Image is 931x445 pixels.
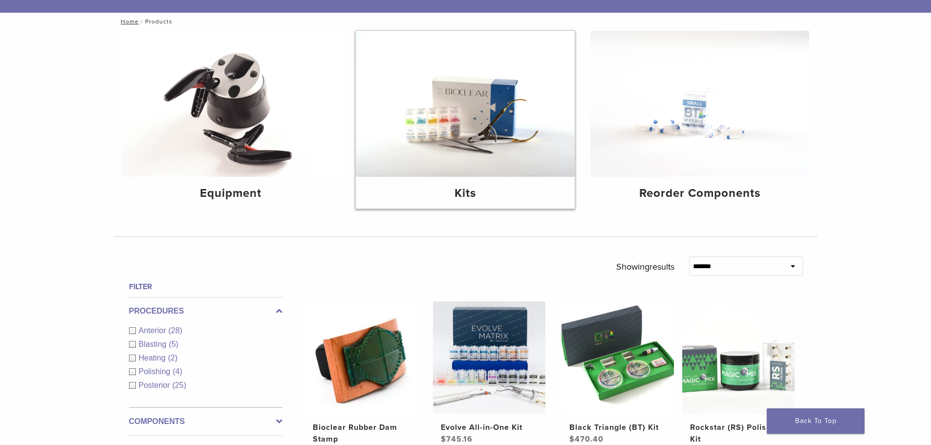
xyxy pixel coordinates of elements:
img: Reorder Components [590,31,809,177]
span: Posterior [139,381,173,389]
a: Equipment [122,31,341,209]
a: Home [118,18,139,25]
a: Back To Top [767,408,865,434]
img: Rockstar (RS) Polishing Kit [682,301,795,414]
h2: Rockstar (RS) Polishing Kit [690,422,787,445]
img: Kits [356,31,575,177]
img: Evolve All-in-One Kit [433,301,545,414]
img: Bioclear Rubber Dam Stamp [305,301,417,414]
img: Equipment [122,31,341,177]
h2: Black Triangle (BT) Kit [569,422,666,433]
a: Evolve All-in-One KitEvolve All-in-One Kit $745.16 [433,301,546,445]
span: Blasting [139,340,169,348]
span: (28) [169,326,182,335]
img: Black Triangle (BT) Kit [562,301,674,414]
p: Showing results [616,256,674,277]
span: (2) [168,354,178,362]
span: (5) [169,340,178,348]
span: (4) [173,367,182,376]
a: Kits [356,31,575,209]
span: $ [441,434,446,444]
span: $ [569,434,575,444]
span: Polishing [139,367,173,376]
h2: Evolve All-in-One Kit [441,422,538,433]
h4: Kits [364,185,567,202]
h4: Reorder Components [598,185,801,202]
h2: Bioclear Rubber Dam Stamp [313,422,410,445]
span: (25) [173,381,186,389]
h4: Equipment [130,185,333,202]
bdi: 470.40 [569,434,604,444]
span: Heating [139,354,168,362]
a: Black Triangle (BT) KitBlack Triangle (BT) Kit $470.40 [561,301,675,445]
label: Components [129,416,282,427]
nav: Products [114,13,818,30]
span: Anterior [139,326,169,335]
span: / [139,19,145,24]
a: Reorder Components [590,31,809,209]
label: Procedures [129,305,282,317]
h4: Filter [129,281,282,293]
bdi: 745.16 [441,434,473,444]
